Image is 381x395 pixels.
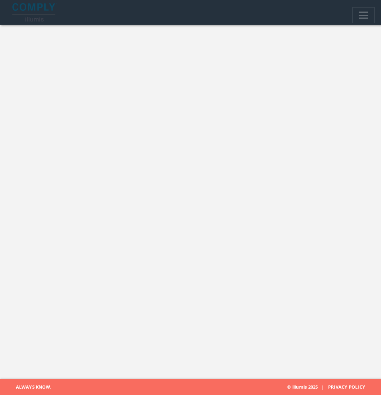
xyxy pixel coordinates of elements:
span: Always Know. [6,379,51,395]
span: © illumis 2025 [287,379,375,395]
button: Toggle navigation [352,7,375,23]
a: Privacy Policy [328,384,365,390]
img: illumis [12,3,57,22]
span: | [318,384,327,390]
